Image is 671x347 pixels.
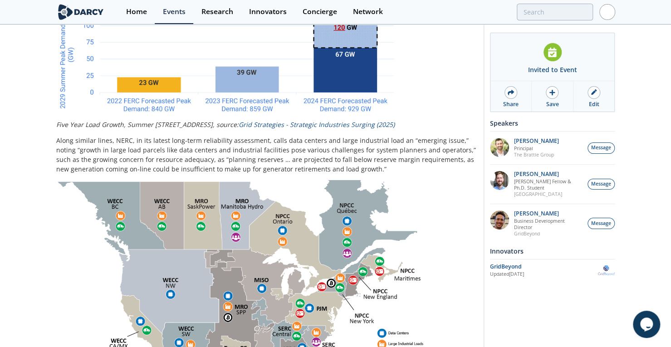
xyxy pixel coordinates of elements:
p: The Brattle Group [514,152,559,158]
div: Updated [DATE] [490,271,598,278]
div: Home [126,8,147,15]
div: Share [503,100,519,108]
img: GridBeyond [598,263,615,279]
p: GridBeyond [514,230,583,237]
p: Principal [514,145,559,152]
div: Events [163,8,186,15]
span: Message [591,220,611,227]
a: GridBeyond Updated[DATE] GridBeyond [490,263,615,279]
div: Save [546,100,558,108]
em: Five Year Load Growth, Summer [STREET_ADDRESS], source: [56,120,395,129]
span: Message [591,144,611,152]
p: Along similar lines, NERC, in its latest long-term reliability assessment, calls data centers and... [56,136,477,174]
div: Edit [588,100,599,108]
p: [PERSON_NAME] [514,138,559,144]
p: [PERSON_NAME] Fellow & Ph.D. Student [514,178,583,191]
button: Message [588,218,615,229]
div: GridBeyond [490,263,598,271]
img: 80af834d-1bc5-4ae6-b57f-fc2f1b2cb4b2 [490,138,509,157]
p: Business Development Director [514,218,583,230]
div: Innovators [490,243,615,259]
img: 94f5b726-9240-448e-ab22-991e3e151a77 [490,171,509,190]
img: 626720fa-8757-46f0-a154-a66cdc51b198 [490,210,509,230]
button: Message [588,142,615,154]
p: [PERSON_NAME] [514,210,583,217]
div: Innovators [249,8,287,15]
div: Concierge [303,8,337,15]
div: Speakers [490,115,615,131]
div: Research [201,8,233,15]
a: Grid Strategies - Strategic Industries Surging (2025) [239,120,395,129]
p: [PERSON_NAME] [514,171,583,177]
button: Message [588,179,615,190]
p: [GEOGRAPHIC_DATA] [514,191,583,197]
div: Invited to Event [528,65,577,74]
input: Advanced Search [517,4,593,20]
img: Profile [599,4,615,20]
img: logo-wide.svg [56,4,106,20]
div: Network [353,8,383,15]
span: Message [591,181,611,188]
a: Edit [573,81,614,112]
iframe: chat widget [633,311,662,338]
